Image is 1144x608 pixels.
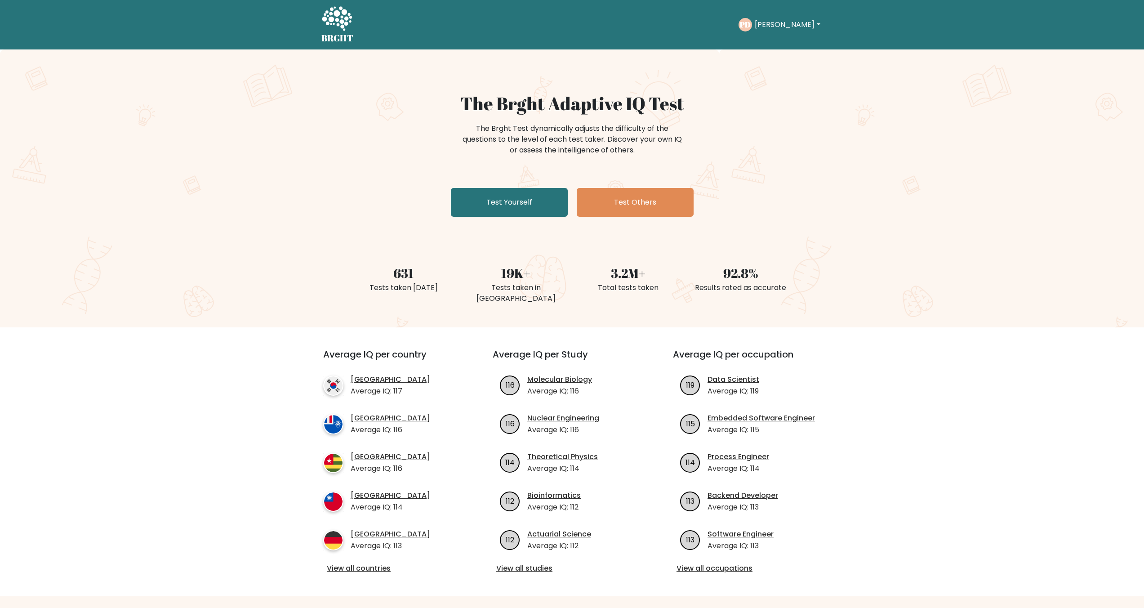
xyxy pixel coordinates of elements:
[506,496,514,506] text: 112
[527,529,591,540] a: Actuarial Science
[527,490,581,501] a: Bioinformatics
[321,4,354,46] a: BRGHT
[506,534,514,545] text: 112
[527,425,599,435] p: Average IQ: 116
[353,93,792,114] h1: The Brght Adaptive IQ Test
[351,463,430,474] p: Average IQ: 116
[460,123,685,156] div: The Brght Test dynamically adjusts the difficulty of the questions to the level of each test take...
[527,541,591,551] p: Average IQ: 112
[577,188,694,217] a: Test Others
[506,380,515,390] text: 116
[351,541,430,551] p: Average IQ: 113
[708,541,774,551] p: Average IQ: 113
[708,386,759,397] p: Average IQ: 119
[351,529,430,540] a: [GEOGRAPHIC_DATA]
[527,463,598,474] p: Average IQ: 114
[351,452,430,462] a: [GEOGRAPHIC_DATA]
[686,380,694,390] text: 119
[527,374,592,385] a: Molecular Biology
[690,282,792,293] div: Results rated as accurate
[527,413,599,424] a: Nuclear Engineering
[351,425,430,435] p: Average IQ: 116
[527,386,592,397] p: Average IQ: 116
[708,529,774,540] a: Software Engineer
[451,188,568,217] a: Test Yourself
[496,563,648,574] a: View all studies
[506,418,515,429] text: 116
[351,490,430,501] a: [GEOGRAPHIC_DATA]
[323,530,343,550] img: country
[527,452,598,462] a: Theoretical Physics
[686,496,694,506] text: 113
[739,19,751,30] text: PD
[353,264,454,282] div: 631
[708,490,778,501] a: Backend Developer
[752,19,823,31] button: [PERSON_NAME]
[578,264,679,282] div: 3.2M+
[323,453,343,473] img: country
[321,33,354,44] h5: BRGHT
[323,376,343,396] img: country
[686,534,694,545] text: 113
[351,386,430,397] p: Average IQ: 117
[708,425,815,435] p: Average IQ: 115
[527,502,581,513] p: Average IQ: 112
[708,413,815,424] a: Embedded Software Engineer
[353,282,454,293] div: Tests taken [DATE]
[708,502,778,513] p: Average IQ: 113
[323,414,343,434] img: country
[505,457,515,467] text: 114
[686,457,695,467] text: 114
[327,563,457,574] a: View all countries
[351,413,430,424] a: [GEOGRAPHIC_DATA]
[465,282,567,304] div: Tests taken in [GEOGRAPHIC_DATA]
[708,452,769,462] a: Process Engineer
[686,418,695,429] text: 115
[493,349,651,371] h3: Average IQ per Study
[578,282,679,293] div: Total tests taken
[351,374,430,385] a: [GEOGRAPHIC_DATA]
[351,502,430,513] p: Average IQ: 114
[673,349,832,371] h3: Average IQ per occupation
[323,349,460,371] h3: Average IQ per country
[677,563,828,574] a: View all occupations
[708,374,759,385] a: Data Scientist
[708,463,769,474] p: Average IQ: 114
[465,264,567,282] div: 19K+
[690,264,792,282] div: 92.8%
[323,492,343,512] img: country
